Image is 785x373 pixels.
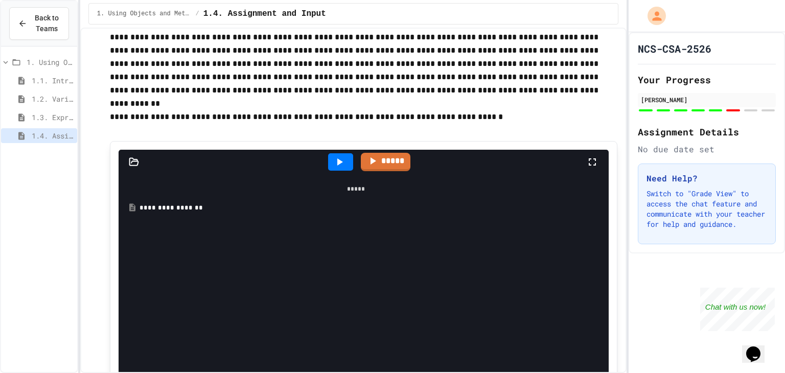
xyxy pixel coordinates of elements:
span: 1.4. Assignment and Input [32,130,73,141]
div: [PERSON_NAME] [641,95,773,104]
span: Back to Teams [33,13,60,34]
span: 1. Using Objects and Methods [27,57,73,67]
span: / [196,10,199,18]
span: 1.4. Assignment and Input [203,8,326,20]
div: My Account [637,4,668,28]
h2: Your Progress [638,73,776,87]
p: Switch to "Grade View" to access the chat feature and communicate with your teacher for help and ... [647,189,767,229]
span: 1.2. Variables and Data Types [32,94,73,104]
div: No due date set [638,143,776,155]
span: 1.1. Introduction to Algorithms, Programming, and Compilers [32,75,73,86]
h2: Assignment Details [638,125,776,139]
iframe: chat widget [742,332,775,363]
h3: Need Help? [647,172,767,184]
iframe: chat widget [700,288,775,331]
button: Back to Teams [9,7,69,40]
span: 1. Using Objects and Methods [97,10,192,18]
h1: NCS-CSA-2526 [638,41,711,56]
span: 1.3. Expressions and Output [New] [32,112,73,123]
